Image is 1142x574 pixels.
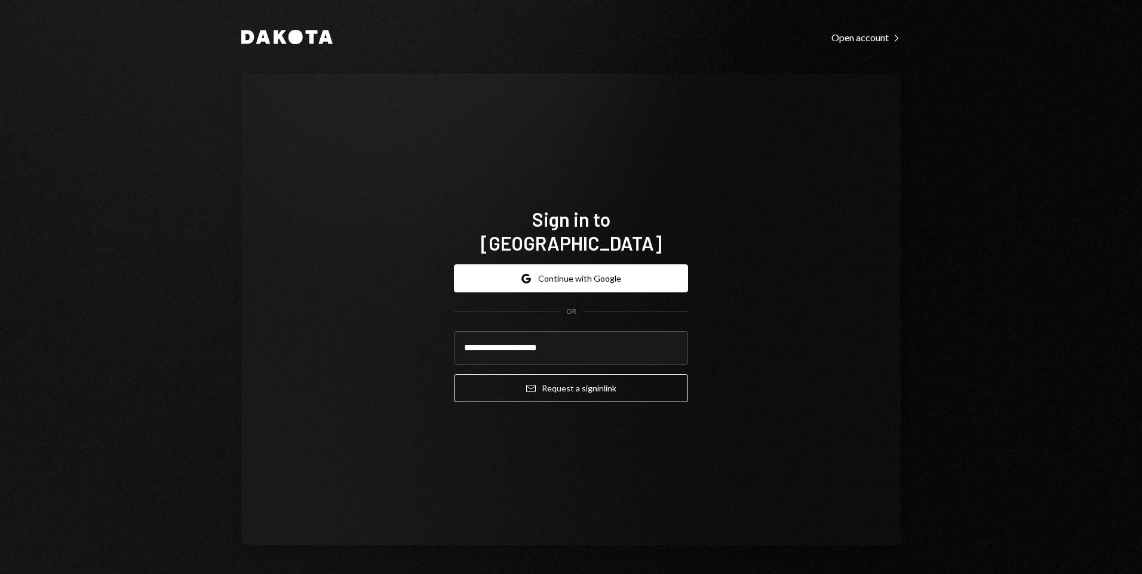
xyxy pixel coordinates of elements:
h1: Sign in to [GEOGRAPHIC_DATA] [454,207,688,255]
button: Request a signinlink [454,374,688,402]
button: Continue with Google [454,264,688,292]
div: Open account [831,32,901,44]
a: Open account [831,30,901,44]
div: OR [566,307,576,317]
